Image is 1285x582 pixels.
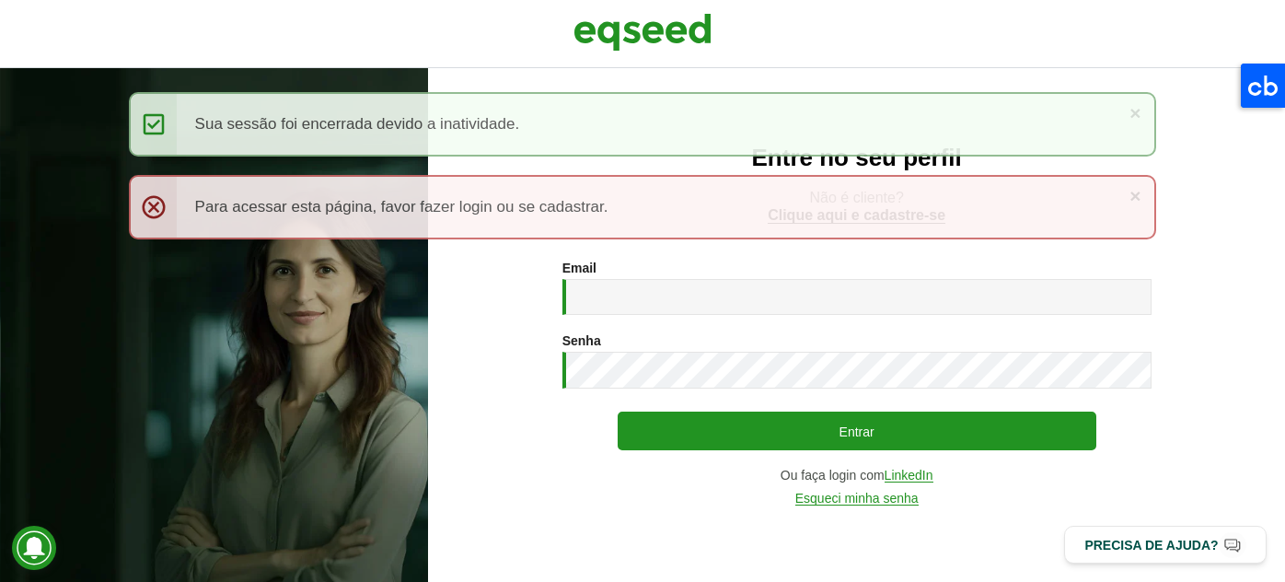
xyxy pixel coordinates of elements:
[129,92,1157,157] div: Sua sessão foi encerrada devido a inatividade.
[885,469,933,483] a: LinkedIn
[562,334,601,347] label: Senha
[562,469,1152,483] div: Ou faça login com
[562,262,596,274] label: Email
[618,412,1096,450] button: Entrar
[573,9,712,55] img: EqSeed Logo
[129,175,1157,239] div: Para acessar esta página, favor fazer login ou se cadastrar.
[1129,103,1140,122] a: ×
[1129,186,1140,205] a: ×
[795,492,919,506] a: Esqueci minha senha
